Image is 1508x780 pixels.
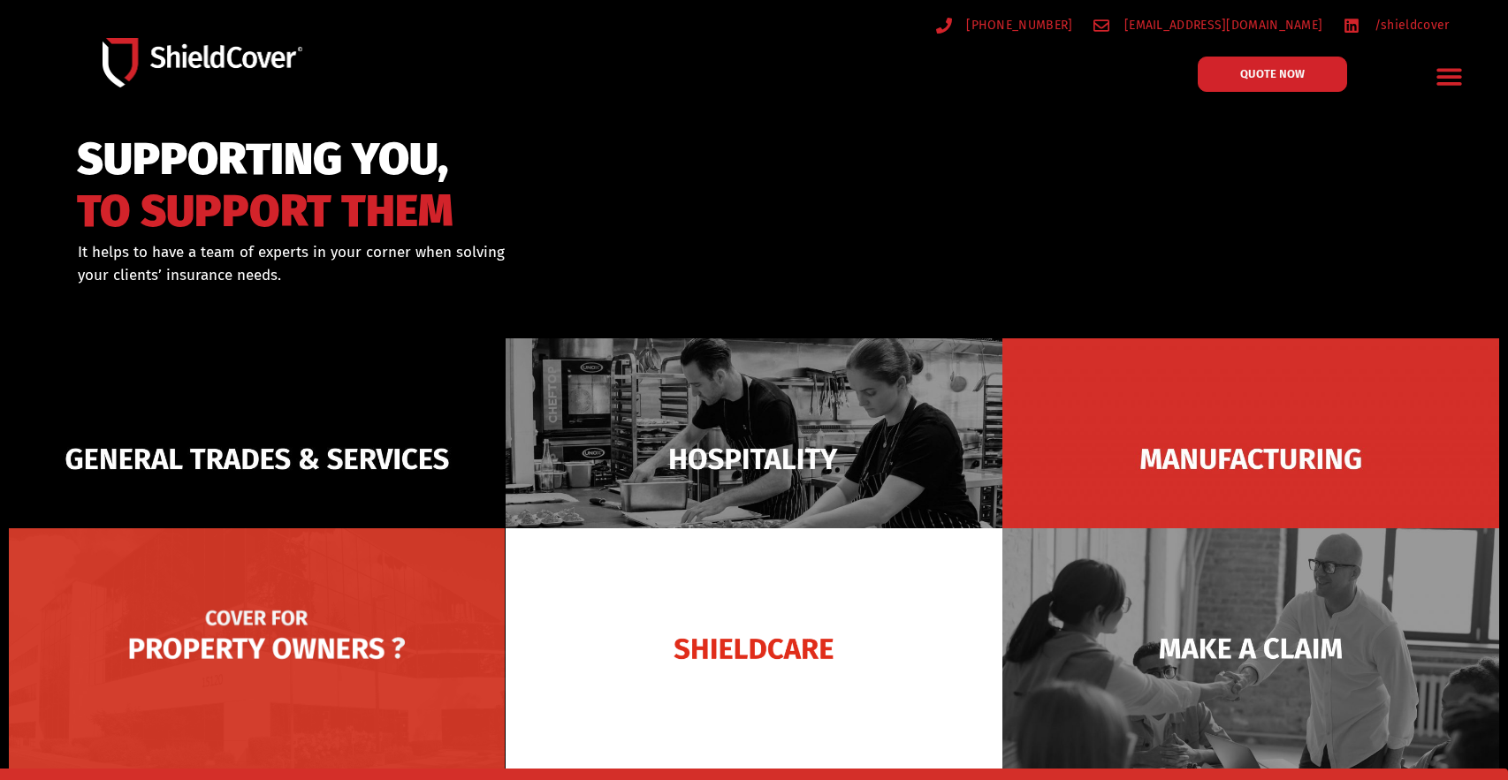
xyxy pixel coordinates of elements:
[1240,68,1305,80] span: QUOTE NOW
[78,241,844,286] div: It helps to have a team of experts in your corner when solving
[103,38,302,87] img: Shield-Cover-Underwriting-Australia-logo-full
[1093,14,1322,36] a: [EMAIL_ADDRESS][DOMAIN_NAME]
[77,141,453,178] span: SUPPORTING YOU,
[1344,14,1449,36] a: /shieldcover
[1120,14,1322,36] span: [EMAIL_ADDRESS][DOMAIN_NAME]
[962,14,1072,36] span: [PHONE_NUMBER]
[1370,14,1450,36] span: /shieldcover
[1198,57,1347,92] a: QUOTE NOW
[936,14,1073,36] a: [PHONE_NUMBER]
[1429,56,1471,97] div: Menu Toggle
[78,264,844,287] p: your clients’ insurance needs.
